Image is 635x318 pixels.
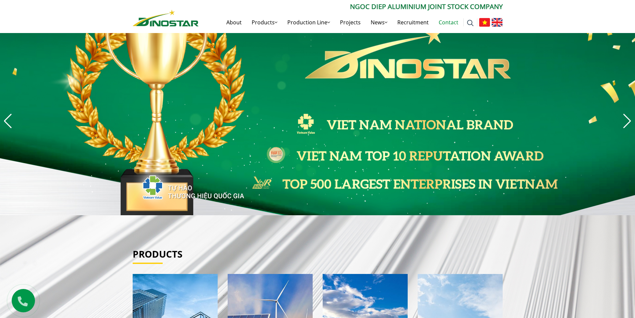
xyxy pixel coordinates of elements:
[467,20,474,26] img: search
[133,8,199,26] a: Nhôm Dinostar
[623,114,632,128] div: Next slide
[335,12,366,33] a: Projects
[3,114,12,128] div: Previous slide
[221,12,247,33] a: About
[479,18,490,27] img: Tiếng Việt
[366,12,392,33] a: News
[133,248,182,260] a: Products
[492,18,503,27] img: English
[123,163,245,209] img: thqg
[392,12,434,33] a: Recruitment
[199,2,503,12] p: Ngoc Diep Aluminium Joint Stock Company
[247,12,282,33] a: Products
[282,12,335,33] a: Production Line
[133,10,199,26] img: Nhôm Dinostar
[434,12,463,33] a: Contact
